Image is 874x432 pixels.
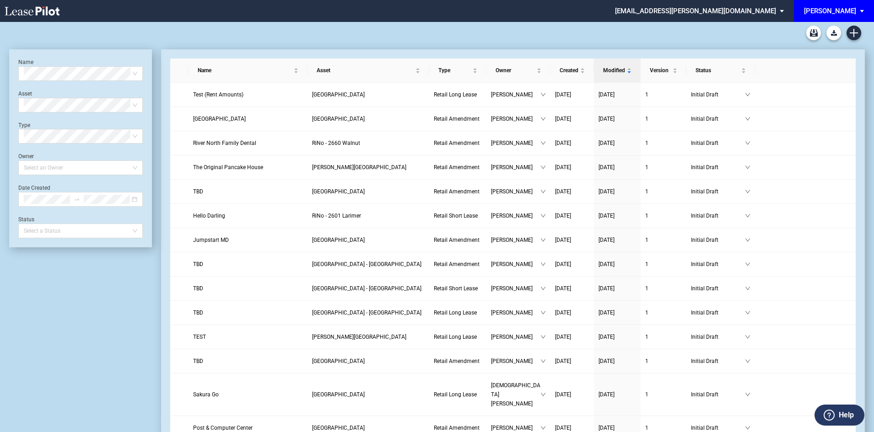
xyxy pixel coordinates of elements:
span: Uptown Park - East [312,261,421,267]
span: RiNo - 2660 Walnut [312,140,360,146]
span: down [540,425,546,431]
span: TBD [193,188,203,195]
span: Initial Draft [691,90,745,99]
span: [PERSON_NAME] [491,332,540,341]
span: down [540,286,546,291]
a: 1 [645,260,682,269]
span: [PERSON_NAME] [491,284,540,293]
a: 1 [645,390,682,399]
span: [PERSON_NAME] [491,114,540,123]
a: Retail Amendment [434,260,482,269]
span: down [540,261,546,267]
span: The Original Pancake House [193,164,263,171]
a: Archive [806,26,821,40]
span: [PERSON_NAME] [491,211,540,220]
span: [DATE] [555,188,571,195]
label: Asset [18,91,32,97]
a: 1 [645,284,682,293]
span: Sakura Go [193,391,219,398]
span: 1 [645,425,648,431]
a: TBD [193,187,303,196]
label: Name [18,59,33,65]
span: [PERSON_NAME] [491,163,540,172]
a: [GEOGRAPHIC_DATA] - [GEOGRAPHIC_DATA] [312,308,425,317]
a: [DATE] [555,235,589,245]
span: down [745,286,750,291]
div: [PERSON_NAME] [804,7,856,15]
span: Retail Long Lease [434,334,477,340]
span: TBD [193,309,203,316]
span: Retail Short Lease [434,213,478,219]
span: Initial Draft [691,114,745,123]
span: [DATE] [555,237,571,243]
a: RiNo - 2660 Walnut [312,139,425,148]
span: down [745,334,750,340]
span: swap-right [74,196,80,203]
span: [DATE] [555,358,571,364]
span: Retail Amendment [434,164,480,171]
a: [DATE] [555,284,589,293]
a: Hello Darling [193,211,303,220]
label: Help [839,409,854,421]
a: [DATE] [599,163,636,172]
a: TBD [193,284,303,293]
span: [PERSON_NAME] [491,235,540,245]
span: TBD [193,261,203,267]
th: Version [641,59,686,83]
a: [DATE] [599,139,636,148]
a: [GEOGRAPHIC_DATA] [312,187,425,196]
span: down [540,358,546,364]
a: [DATE] [599,357,636,366]
a: Retail Amendment [434,235,482,245]
a: 1 [645,332,682,341]
label: Type [18,122,30,128]
span: [DATE] [599,237,615,243]
span: down [540,116,546,122]
a: [GEOGRAPHIC_DATA] [312,90,425,99]
span: 1 [645,391,648,398]
span: down [540,165,546,170]
span: 1 [645,213,648,219]
a: Jumpstart MD [193,235,303,245]
span: down [745,310,750,315]
a: Sakura Go [193,390,303,399]
button: Download Blank Form [826,26,841,40]
span: Post & Computer Center [193,425,253,431]
span: 1 [645,309,648,316]
span: down [745,261,750,267]
span: Retail Amendment [434,140,480,146]
a: Retail Long Lease [434,90,482,99]
span: down [745,92,750,97]
th: Type [429,59,486,83]
a: [GEOGRAPHIC_DATA] [312,114,425,123]
span: [PERSON_NAME] [491,139,540,148]
span: [PERSON_NAME] [491,187,540,196]
span: down [540,92,546,97]
span: [DATE] [599,261,615,267]
span: Retail Long Lease [434,91,477,98]
span: [PERSON_NAME] [491,357,540,366]
span: Initial Draft [691,390,745,399]
a: Retail Amendment [434,357,482,366]
span: [DEMOGRAPHIC_DATA][PERSON_NAME] [491,381,540,408]
th: Created [550,59,594,83]
span: Initial Draft [691,187,745,196]
span: [DATE] [599,116,615,122]
span: Initial Draft [691,308,745,317]
span: River North Family Dental [193,140,256,146]
span: Village Oaks [312,237,365,243]
a: [DATE] [555,308,589,317]
span: Initial Draft [691,139,745,148]
span: Retail Amendment [434,116,480,122]
span: Initial Draft [691,357,745,366]
span: Burtonsville Crossing [312,91,365,98]
span: Uptown Park - East [312,309,421,316]
span: [DATE] [555,285,571,292]
span: down [540,310,546,315]
a: 1 [645,187,682,196]
span: [DATE] [555,261,571,267]
span: [DATE] [555,140,571,146]
a: [DATE] [599,260,636,269]
a: Retail Amendment [434,139,482,148]
span: 1 [645,358,648,364]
